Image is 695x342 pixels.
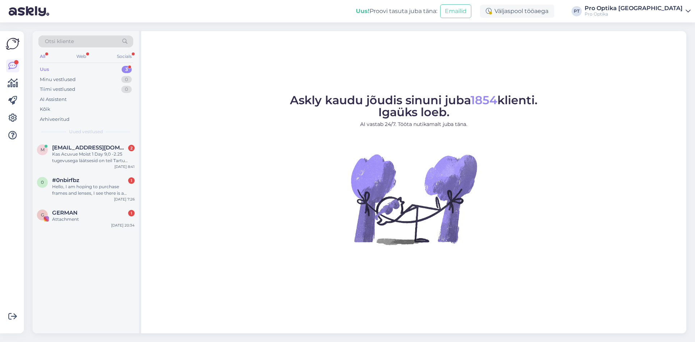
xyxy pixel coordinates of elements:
[52,177,79,183] span: #0nbirfbz
[40,96,67,103] div: AI Assistent
[52,183,135,197] div: Hello, I am hoping to purchase frames and lenses, I see there is a -50% off sale. However, when I...
[6,37,20,51] img: Askly Logo
[41,147,45,152] span: m
[440,4,471,18] button: Emailid
[290,121,538,128] p: AI vastab 24/7. Tööta nutikamalt juba täna.
[45,38,74,45] span: Otsi kliente
[585,11,683,17] div: Pro Optika
[75,52,88,61] div: Web
[38,52,47,61] div: All
[52,151,135,164] div: Kas Acuvue Moist 1 Day 9,0 -2.25 tugevusega läätsesid on teil Tartu kauplustes koha [PERSON_NAME]...
[52,216,135,223] div: Attachment
[41,212,44,218] span: G
[356,7,437,16] div: Proovi tasuta juba täna:
[349,134,479,264] img: No Chat active
[121,86,132,93] div: 0
[114,197,135,202] div: [DATE] 7:26
[128,145,135,151] div: 2
[69,128,103,135] span: Uued vestlused
[122,66,132,73] div: 3
[52,210,77,216] span: GERMAN
[40,86,75,93] div: Tiimi vestlused
[290,93,538,119] span: Askly kaudu jõudis sinuni juba klienti. Igaüks loeb.
[128,210,135,216] div: 1
[128,177,135,184] div: 1
[111,223,135,228] div: [DATE] 20:34
[121,76,132,83] div: 0
[585,5,691,17] a: Pro Optika [GEOGRAPHIC_DATA]Pro Optika
[585,5,683,11] div: Pro Optika [GEOGRAPHIC_DATA]
[41,180,44,185] span: 0
[40,106,50,113] div: Kõik
[572,6,582,16] div: PT
[480,5,554,18] div: Väljaspool tööaega
[40,76,76,83] div: Minu vestlused
[356,8,370,14] b: Uus!
[40,66,49,73] div: Uus
[52,144,127,151] span: marten.tamm@gmail.com
[40,116,69,123] div: Arhiveeritud
[114,164,135,169] div: [DATE] 8:41
[115,52,133,61] div: Socials
[471,93,497,107] span: 1854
